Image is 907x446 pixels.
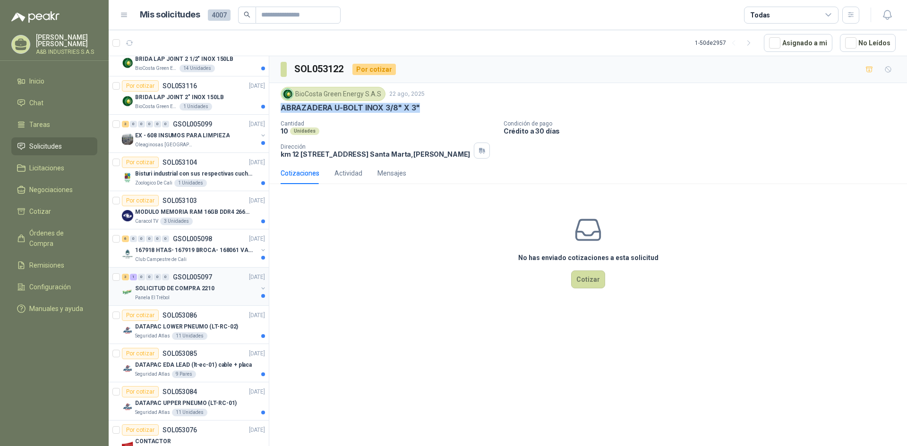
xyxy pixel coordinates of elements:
p: SOL053104 [163,159,197,166]
div: Por cotizar [122,310,159,321]
h1: Mis solicitudes [140,8,200,22]
span: Tareas [29,119,50,130]
p: [PERSON_NAME] [PERSON_NAME] [36,34,97,47]
div: 3 [122,274,129,280]
a: 3 1 0 0 0 0 GSOL005097[DATE] Company LogoSOLICITUD DE COMPRA 2210Panela El Trébol [122,271,267,302]
div: Todas [750,10,770,20]
span: search [244,11,250,18]
p: BioCosta Green Energy S.A.S [135,103,178,110]
p: SOL053116 [163,83,197,89]
img: Company Logo [122,210,133,221]
a: Órdenes de Compra [11,224,97,252]
div: 0 [162,236,169,242]
a: Por cotizarSOL053117[DATE] Company LogoBRIDA LAP JOINT 2 1/2" INOX 150LBBioCosta Green Energy S.A... [109,38,269,76]
p: Cantidad [281,120,496,127]
p: CONTACTOR [135,437,171,446]
img: Company Logo [122,95,133,107]
div: 1 - 50 de 2957 [695,35,756,50]
img: Logo peakr [11,11,60,23]
div: 0 [154,236,161,242]
p: 22 ago, 2025 [389,90,425,99]
span: Inicio [29,76,44,86]
p: [DATE] [249,120,265,129]
div: 1 Unidades [180,103,212,110]
button: No Leídos [840,34,896,52]
p: GSOL005099 [173,121,212,127]
img: Company Logo [122,248,133,260]
p: [DATE] [249,426,265,435]
div: 9 Pares [172,370,196,378]
a: 6 0 0 0 0 0 GSOL005098[DATE] Company Logo167918 HTAS- 167919 BROCA- 168061 VALVULAClub Campestre ... [122,233,267,263]
div: 0 [130,236,137,242]
div: 11 Unidades [172,409,207,416]
div: Por cotizar [122,157,159,168]
p: 167918 HTAS- 167919 BROCA- 168061 VALVULA [135,246,253,255]
p: GSOL005098 [173,236,212,242]
p: Club Campestre de Cali [135,256,187,263]
p: DATAPAC LOWER PNEUMO (LT-RC-02) [135,322,238,331]
div: 0 [154,274,161,280]
p: SOL053085 [163,350,197,357]
p: SOL053084 [163,388,197,395]
a: Por cotizarSOL053116[DATE] Company LogoBRIDA LAP JOINT 2" INOX 150LBBioCosta Green Energy S.A.S1 ... [109,76,269,115]
p: SOL053076 [163,427,197,433]
a: Por cotizarSOL053085[DATE] Company LogoDATAPAC EDA LEAD (lt-ec-01) cable + placaSeguridad Atlas9 ... [109,344,269,382]
span: 4007 [208,9,231,21]
a: Licitaciones [11,159,97,177]
span: Solicitudes [29,141,62,151]
p: [DATE] [249,196,265,205]
p: 10 [281,127,288,135]
h3: SOL053122 [294,62,345,76]
p: [DATE] [249,349,265,358]
p: BRIDA LAP JOINT 2 1/2" INOX 150LB [135,55,233,64]
img: Company Logo [122,401,133,412]
div: 0 [146,236,153,242]
a: 3 0 0 0 0 0 GSOL005099[DATE] Company LogoEX - 608 INSUMOS PARA LIMPIEZAOleaginosas [GEOGRAPHIC_DA... [122,118,267,149]
div: 0 [162,274,169,280]
span: Cotizar [29,206,51,217]
img: Company Logo [282,89,293,99]
span: Chat [29,98,43,108]
a: Por cotizarSOL053103[DATE] Company LogoMODULO MEMORIA RAM 16GB DDR4 2666 MHZ - PORTATILCaracol TV... [109,191,269,229]
p: A&B INDUSTRIES S.A.S [36,49,97,55]
div: 6 [122,236,129,242]
div: Por cotizar [352,64,396,75]
div: Por cotizar [122,80,159,92]
span: Licitaciones [29,163,64,173]
span: Manuales y ayuda [29,303,83,314]
div: 0 [138,236,145,242]
p: SOLICITUD DE COMPRA 2210 [135,284,214,293]
div: 0 [130,121,137,127]
p: [DATE] [249,273,265,282]
a: Tareas [11,116,97,134]
div: BioCosta Green Energy S.A.S [281,87,385,101]
p: GSOL005097 [173,274,212,280]
a: Por cotizarSOL053086[DATE] Company LogoDATAPAC LOWER PNEUMO (LT-RC-02)Seguridad Atlas11 Unidades [109,306,269,344]
p: DATAPAC EDA LEAD (lt-ec-01) cable + placa [135,361,252,370]
img: Company Logo [122,286,133,298]
div: Actividad [334,168,362,178]
img: Company Logo [122,363,133,374]
div: Unidades [290,127,319,135]
div: 0 [154,121,161,127]
div: 1 [130,274,137,280]
p: Panela El Trébol [135,294,170,302]
button: Asignado a mi [764,34,832,52]
div: Por cotizar [122,348,159,359]
p: Oleaginosas [GEOGRAPHIC_DATA][PERSON_NAME] [135,141,195,149]
h3: No has enviado cotizaciones a esta solicitud [518,252,659,263]
p: SOL053086 [163,312,197,319]
img: Company Logo [122,325,133,336]
div: 1 Unidades [174,179,207,187]
img: Company Logo [122,172,133,183]
a: Negociaciones [11,181,97,199]
div: 11 Unidades [172,332,207,340]
a: Manuales y ayuda [11,300,97,318]
p: BRIDA LAP JOINT 2" INOX 150LB [135,93,224,102]
p: Seguridad Atlas [135,332,170,340]
p: [DATE] [249,158,265,167]
a: Solicitudes [11,137,97,155]
div: 0 [138,121,145,127]
p: km 12 [STREET_ADDRESS] Santa Marta , [PERSON_NAME] [281,150,470,158]
p: [DATE] [249,82,265,91]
